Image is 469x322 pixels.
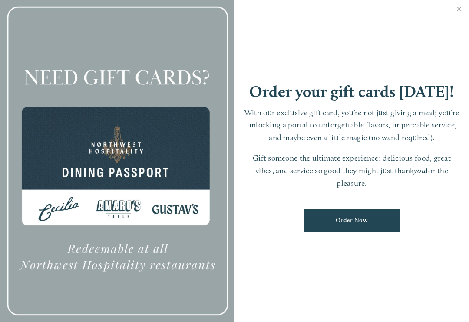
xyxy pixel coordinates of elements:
p: Gift someone the ultimate experience: delicious food, great vibes, and service so good they might... [243,152,460,189]
a: Order Now [304,209,400,232]
em: you [414,166,426,175]
h1: Order your gift cards [DATE]! [249,84,454,100]
p: With our exclusive gift card, you’re not just giving a meal; you’re unlocking a portal to unforge... [243,107,460,144]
